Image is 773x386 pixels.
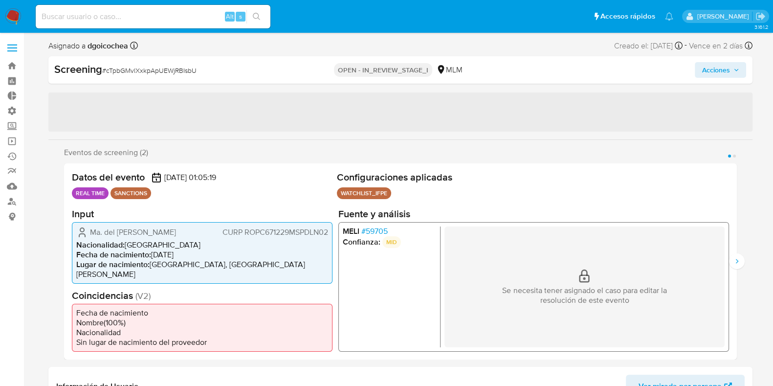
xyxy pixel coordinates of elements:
button: search-icon [246,10,266,23]
b: Screening [54,61,102,77]
span: Vence en 2 días [689,41,743,51]
span: Alt [226,12,234,21]
p: OPEN - IN_REVIEW_STAGE_I [334,63,432,77]
span: s [239,12,242,21]
span: ‌ [48,92,752,132]
button: Acciones [695,62,746,78]
p: federico.pizzingrilli@mercadolibre.com [697,12,752,21]
span: Asignado a [48,41,128,51]
a: Notificaciones [665,12,673,21]
span: Accesos rápidos [600,11,655,22]
span: Acciones [702,62,729,78]
span: # cTpbGMvlXxkpApUEWjRBIsbU [102,66,197,75]
div: Creado el: [DATE] [614,39,683,52]
a: Salir [755,11,766,22]
span: - [685,39,687,52]
div: MLM [436,65,463,75]
input: Buscar usuario o caso... [36,10,270,23]
b: dgoicochea [86,40,128,51]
